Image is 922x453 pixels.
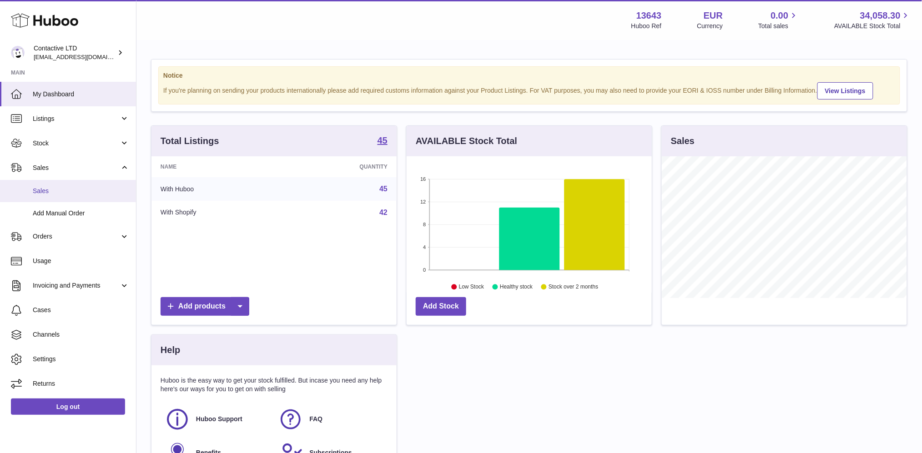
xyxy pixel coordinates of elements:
[196,415,242,423] span: Huboo Support
[704,10,723,22] strong: EUR
[758,10,799,30] a: 0.00 Total sales
[697,22,723,30] div: Currency
[378,136,388,145] strong: 45
[163,81,895,100] div: If you're planning on sending your products internationally please add required customs informati...
[817,82,873,100] a: View Listings
[33,257,129,265] span: Usage
[33,164,120,172] span: Sales
[33,379,129,388] span: Returns
[423,267,426,273] text: 0
[151,177,284,201] td: With Huboo
[420,176,426,182] text: 16
[33,281,120,290] span: Invoicing and Payments
[379,185,388,193] a: 45
[500,284,533,290] text: Healthy stock
[278,407,383,432] a: FAQ
[309,415,322,423] span: FAQ
[165,407,269,432] a: Huboo Support
[860,10,901,22] span: 34,058.30
[636,10,662,22] strong: 13643
[151,156,284,177] th: Name
[33,90,129,99] span: My Dashboard
[33,355,129,363] span: Settings
[11,398,125,415] a: Log out
[33,330,129,339] span: Channels
[161,376,388,393] p: Huboo is the easy way to get your stock fulfilled. But incase you need any help here's our ways f...
[11,46,25,60] img: soul@SOWLhome.com
[161,135,219,147] h3: Total Listings
[549,284,598,290] text: Stock over 2 months
[758,22,799,30] span: Total sales
[671,135,695,147] h3: Sales
[631,22,662,30] div: Huboo Ref
[378,136,388,147] a: 45
[33,187,129,195] span: Sales
[163,71,895,80] strong: Notice
[33,209,129,218] span: Add Manual Order
[284,156,397,177] th: Quantity
[33,306,129,314] span: Cases
[33,114,120,123] span: Listings
[34,53,134,60] span: [EMAIL_ADDRESS][DOMAIN_NAME]
[416,297,466,316] a: Add Stock
[416,135,517,147] h3: AVAILABLE Stock Total
[423,244,426,250] text: 4
[161,344,180,356] h3: Help
[161,297,249,316] a: Add products
[33,139,120,148] span: Stock
[33,232,120,241] span: Orders
[379,209,388,216] a: 42
[151,201,284,224] td: With Shopify
[420,199,426,204] text: 12
[834,10,911,30] a: 34,058.30 AVAILABLE Stock Total
[34,44,116,61] div: Contactive LTD
[771,10,789,22] span: 0.00
[459,284,484,290] text: Low Stock
[834,22,911,30] span: AVAILABLE Stock Total
[423,222,426,227] text: 8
